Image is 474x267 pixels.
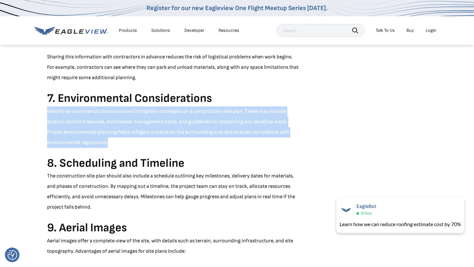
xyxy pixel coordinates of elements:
[151,28,170,33] div: Solutions
[361,211,372,216] span: Online
[47,106,300,148] p: Identify environmental constraints and mitigation strategies on a construction site plan. These m...
[119,28,137,33] div: Products
[47,52,300,83] p: Sharing this information with contractors in advance reduces the risk of logistical problems when...
[406,28,414,33] a: Buy
[376,28,395,33] div: Talk To Us
[184,28,204,33] a: Developer
[340,203,353,216] img: EagleBot
[356,203,376,210] span: EagleBot
[47,171,300,212] p: The construction site plan should also include a schedule outlining key milestones, delivery date...
[7,250,17,260] img: Revisit consent button
[340,220,461,228] div: Learn how we can reduce roofing estimate cost by 70%
[47,91,212,105] strong: 7. Environmental Considerations
[47,221,127,235] strong: 9. Aerial Images
[218,28,239,33] div: Resources
[47,156,184,170] strong: 8. Scheduling and Timeline
[47,236,300,257] p: Aerial images offer a complete view of the site, with details such as terrain, surrounding infras...
[276,24,365,37] input: Search
[426,28,436,33] div: Login
[146,4,328,12] a: Register for our new Eagleview One Flight Meetup Series [DATE].
[7,250,17,260] button: Consent Preferences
